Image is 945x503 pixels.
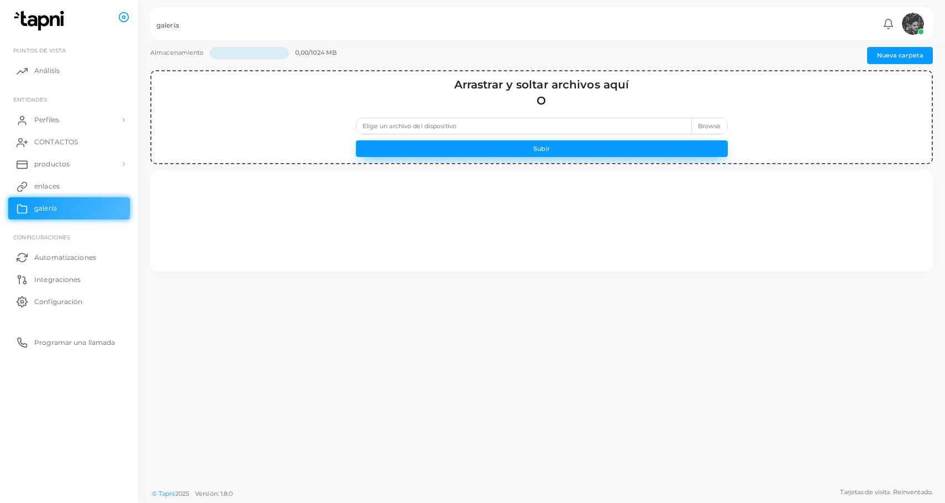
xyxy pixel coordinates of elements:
a: Integraciones [8,268,130,290]
a: Avatar [899,13,927,35]
span: Automatizaciones [34,253,96,263]
span: Análisis [34,66,60,76]
span: Puntos de vista [13,47,66,54]
a: Automatizaciones [8,246,130,268]
span: CONTACTOS [34,137,78,147]
span: Configuración [34,297,82,307]
a: CONTACTOS [8,131,130,153]
span: galería [34,203,57,213]
span: Versión: 1.8.0 [195,490,233,497]
button: Nueva carpeta [867,47,933,64]
span: Programar una llamada [34,338,115,348]
button: Subir [356,140,728,157]
img: Logotipo [10,11,71,31]
span: CONFIGURACIONES [13,234,70,240]
span: productos [34,159,70,169]
div: Arrastrar y soltar archivos aquí [356,77,728,93]
a: Perfiles [8,109,130,131]
span: Tarjetas de visita. Reinventado. [840,488,933,497]
a: © Tapni [152,490,175,497]
h5: galería [156,22,179,29]
a: Configuración [8,290,130,312]
span: Integraciones [34,275,81,285]
span: enlaces [34,181,60,191]
div: Almacenamiento [150,47,204,70]
a: enlaces [8,175,130,197]
span: 2025 [175,489,189,499]
a: Programar una llamada [8,331,130,353]
div: O [356,93,728,109]
a: galería [8,197,130,219]
span: ENTIDADES [13,96,47,103]
div: 0,00/1024 MB [295,47,344,70]
a: Análisis [8,60,130,82]
img: Avatar [902,13,924,35]
a: productos [8,153,130,175]
span: Perfiles [34,115,59,125]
